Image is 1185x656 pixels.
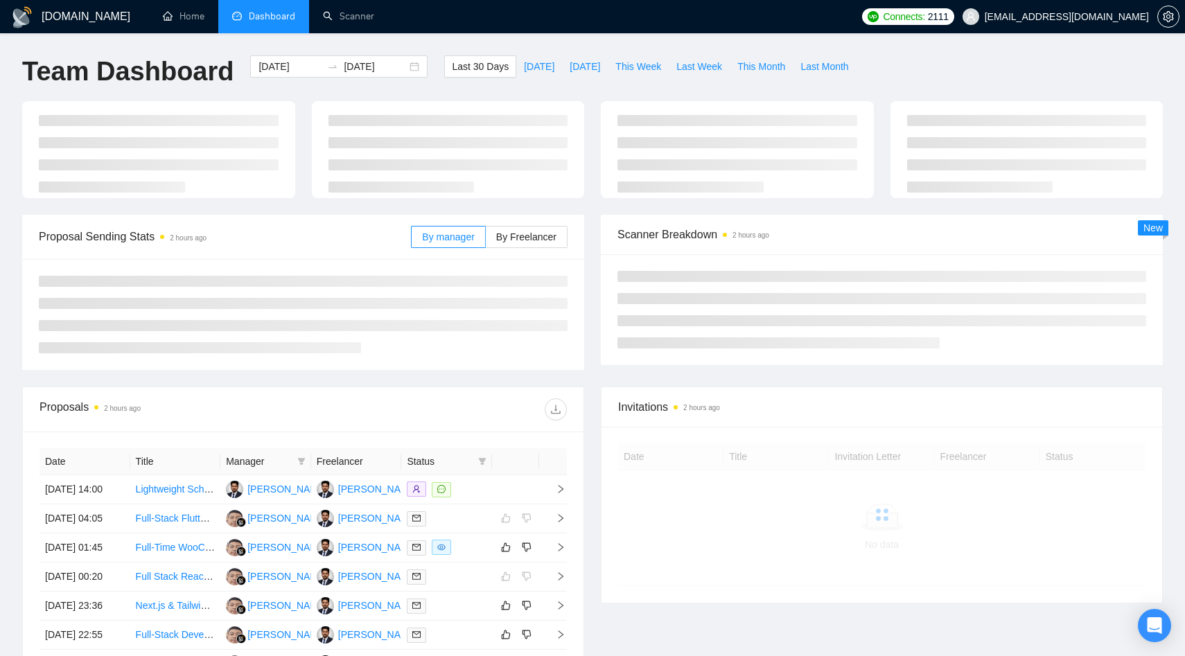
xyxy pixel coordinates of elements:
[163,10,204,22] a: homeHome
[317,628,418,639] a: KT[PERSON_NAME]
[617,226,1146,243] span: Scanner Breakdown
[226,599,327,610] a: NS[PERSON_NAME]
[130,504,221,533] td: Full-Stack Flutter + React.js Developer Needed for Beauty App Final Fixes & Maintenance
[496,231,556,242] span: By Freelancer
[524,59,554,74] span: [DATE]
[236,547,246,556] img: gigradar-bm.png
[39,228,411,245] span: Proposal Sending Stats
[130,475,221,504] td: Lightweight Scheduler Development with React and Supabase
[247,569,327,584] div: [PERSON_NAME]
[39,448,130,475] th: Date
[130,562,221,592] td: Full Stack React / Node.js / Next.js Developer - Two Sided Marketplace
[501,600,511,611] span: like
[39,621,130,650] td: [DATE] 22:55
[518,626,535,643] button: dislike
[545,398,567,420] button: download
[39,592,130,621] td: [DATE] 23:36
[412,601,421,610] span: mail
[452,59,509,74] span: Last 30 Days
[608,55,669,78] button: This Week
[412,485,421,493] span: user-add
[545,542,565,552] span: right
[226,483,327,494] a: KT[PERSON_NAME]
[338,511,418,526] div: [PERSON_NAME]
[868,11,879,22] img: upwork-logo.png
[247,481,327,497] div: [PERSON_NAME]
[437,485,446,493] span: message
[518,597,535,614] button: dislike
[226,626,243,644] img: NS
[39,562,130,592] td: [DATE] 00:20
[226,539,243,556] img: NS
[1157,6,1179,28] button: setting
[130,533,221,562] td: Full-Time WooCommerce Developer Needed
[412,514,421,522] span: mail
[130,448,221,475] th: Title
[130,592,221,621] td: Next.js & Tailwind Developer for Internal CRM Project
[338,627,418,642] div: [PERSON_NAME]
[311,448,402,475] th: Freelancer
[136,484,405,495] a: Lightweight Scheduler Development with React and Supabase
[1138,609,1171,642] div: Open Intercom Messenger
[498,626,514,643] button: like
[669,55,730,78] button: Last Week
[232,11,242,21] span: dashboard
[258,59,322,74] input: Start date
[22,55,234,88] h1: Team Dashboard
[1157,11,1179,22] a: setting
[226,541,327,552] a: NS[PERSON_NAME]
[226,510,243,527] img: NS
[136,571,441,582] a: Full Stack React / Node.js / Next.js Developer - Two Sided Marketplace
[412,543,421,551] span: mail
[295,451,308,472] span: filter
[317,599,418,610] a: KT[PERSON_NAME]
[966,12,976,21] span: user
[570,59,600,74] span: [DATE]
[545,484,565,494] span: right
[317,512,418,523] a: KT[PERSON_NAME]
[615,59,661,74] span: This Week
[317,539,334,556] img: KT
[498,539,514,556] button: like
[236,605,246,614] img: gigradar-bm.png
[545,571,565,581] span: right
[39,504,130,533] td: [DATE] 04:05
[422,231,474,242] span: By manager
[412,572,421,580] span: mail
[498,597,514,614] button: like
[236,576,246,585] img: gigradar-bm.png
[226,570,327,581] a: NS[PERSON_NAME]
[236,517,246,527] img: gigradar-bm.png
[317,626,334,644] img: KT
[545,601,565,610] span: right
[683,404,720,411] time: 2 hours ago
[545,513,565,523] span: right
[545,630,565,639] span: right
[247,627,327,642] div: [PERSON_NAME]
[518,539,535,556] button: dislike
[317,568,334,585] img: KT
[249,10,295,22] span: Dashboard
[545,404,566,415] span: download
[338,598,418,613] div: [PERSON_NAME]
[475,451,489,472] span: filter
[737,59,785,74] span: This Month
[136,542,329,553] a: Full-Time WooCommerce Developer Needed
[327,61,338,72] span: swap-right
[338,540,418,555] div: [PERSON_NAME]
[618,398,1145,416] span: Invitations
[226,568,243,585] img: NS
[236,634,246,644] img: gigradar-bm.png
[297,457,306,466] span: filter
[136,513,523,524] a: Full-Stack Flutter + React.js Developer Needed for Beauty App Final Fixes & Maintenance
[522,542,532,553] span: dislike
[516,55,562,78] button: [DATE]
[317,510,334,527] img: KT
[11,6,33,28] img: logo
[437,543,446,551] span: eye
[323,10,374,22] a: searchScanner
[170,234,207,242] time: 2 hours ago
[317,481,334,498] img: KT
[226,628,327,639] a: NS[PERSON_NAME]
[317,570,418,581] a: KT[PERSON_NAME]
